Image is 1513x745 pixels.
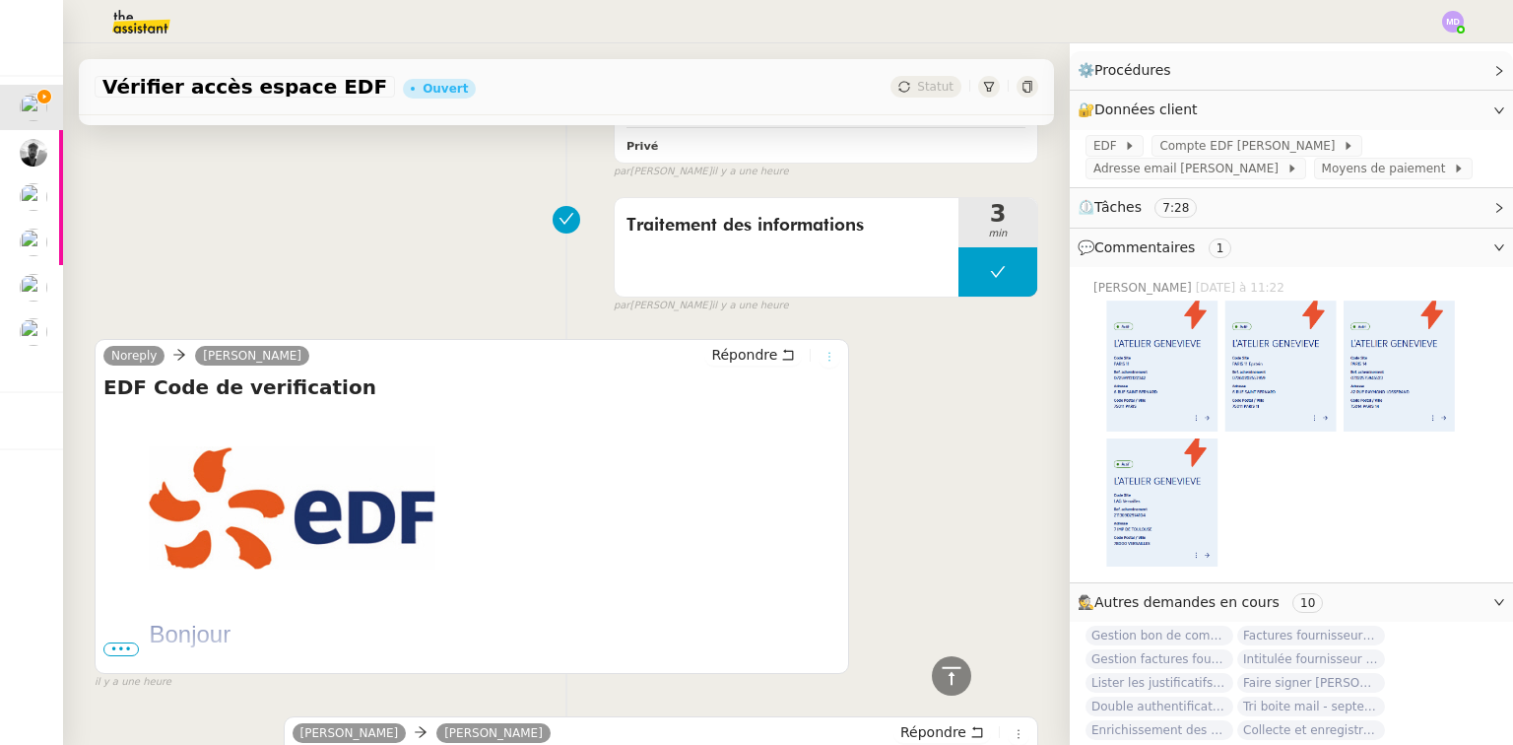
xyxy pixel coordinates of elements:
span: [PERSON_NAME] [300,726,399,740]
span: Moyens de paiement [1322,159,1453,178]
span: [DATE] à 11:22 [1196,279,1288,297]
span: Adresse email [PERSON_NAME] [1093,159,1286,178]
span: Faire signer [PERSON_NAME] les documents [1237,673,1385,693]
div: 🕵️Autres demandes en cours 10 [1070,583,1513,622]
span: Double authentification SG [1085,697,1233,716]
img: users%2F9mvJqJUvllffspLsQzytnd0Nt4c2%2Favatar%2F82da88e3-d90d-4e39-b37d-dcb7941179ae [20,274,47,302]
span: ⚙️ [1078,59,1180,82]
div: 🔐Données client [1070,91,1513,129]
img: Logo EDF [149,446,435,570]
span: Tâches [1094,199,1142,215]
span: Intitulée fournisseur Céramiques [PERSON_NAME] [1237,649,1385,669]
a: [PERSON_NAME] [436,724,551,742]
span: Collecte et enregistrement des relevés bancaires et relevés de cartes bancaires - [DATE] [1237,720,1385,740]
span: Répondre [900,722,966,742]
img: uploads%2F1758619361530%2F70fb3d43-eb93-4cae-9aa4-27ee49f079d7%2FCapture%20d'%C3%A9cran%202025-09... [1093,297,1497,567]
img: users%2F9mvJqJUvllffspLsQzytnd0Nt4c2%2Favatar%2F82da88e3-d90d-4e39-b37d-dcb7941179ae [20,94,47,121]
img: users%2FDBF5gIzOT6MfpzgDQC7eMkIK8iA3%2Favatar%2Fd943ca6c-06ba-4e73-906b-d60e05e423d3 [20,229,47,256]
span: Vérifier accès espace EDF [102,77,387,97]
h4: EDF Code de verification [103,373,840,401]
span: ••• [103,643,139,656]
span: 💬 [1078,239,1239,255]
span: Compte EDF [PERSON_NAME] [1159,136,1343,156]
span: Commentaires [1094,239,1195,255]
span: 3 [958,202,1037,226]
span: Enrichissement des connaissances - [DATE] [1085,720,1233,740]
a: Noreply [103,347,164,365]
div: ⏲️Tâches 7:28 [1070,188,1513,227]
span: Gestion bon de commande - [DATE] [1085,626,1233,645]
p: Bonjour [149,617,794,652]
span: par [614,164,630,180]
span: Lister les justificatifs de transports reçus par les salariés - [DATE] [1085,673,1233,693]
img: users%2FHIWaaSoTa5U8ssS5t403NQMyZZE3%2Favatar%2Fa4be050e-05fa-4f28-bbe7-e7e8e4788720 [20,318,47,346]
span: min [958,226,1037,242]
span: Données client [1094,102,1198,117]
span: Autres demandes en cours [1094,594,1280,610]
img: svg [1442,11,1464,33]
span: Procédures [1094,62,1171,78]
div: Ouvert [423,83,468,95]
small: [PERSON_NAME] [614,164,789,180]
b: Privé [626,140,658,153]
div: 💬Commentaires 1 [1070,229,1513,267]
a: [PERSON_NAME] [195,347,309,365]
nz-tag: 10 [1292,593,1323,613]
button: Répondre [893,721,991,743]
nz-tag: 1 [1209,238,1232,258]
span: il y a une heure [95,674,171,691]
span: Tri boite mail - septembre 2025 [1237,697,1385,716]
span: 🕵️ [1078,594,1331,610]
button: Répondre [704,344,802,366]
span: il y a une heure [712,164,789,180]
span: par [614,298,630,314]
span: 🔐 [1078,99,1206,121]
div: ⚙️Procédures [1070,51,1513,90]
span: Gestion factures fournisseurs (virement) via [GEOGRAPHIC_DATA]- [DATE] [1085,649,1233,669]
span: [PERSON_NAME] [1093,279,1196,297]
img: users%2FrxcTinYCQST3nt3eRyMgQ024e422%2Favatar%2Fa0327058c7192f72952294e6843542370f7921c3.jpg [20,183,47,211]
img: ee3399b4-027e-46f8-8bb8-fca30cb6f74c [20,139,47,167]
span: EDF [1093,136,1124,156]
span: il y a une heure [712,298,789,314]
span: Répondre [711,345,777,365]
nz-tag: 7:28 [1154,198,1197,218]
small: [PERSON_NAME] [614,298,789,314]
span: Traitement des informations [626,211,947,240]
span: Factures fournisseurs règlement par prélèvement, CB et espèces via Pennylane - [DATE] [1237,626,1385,645]
span: Statut [917,80,954,94]
span: ⏲️ [1078,199,1214,215]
